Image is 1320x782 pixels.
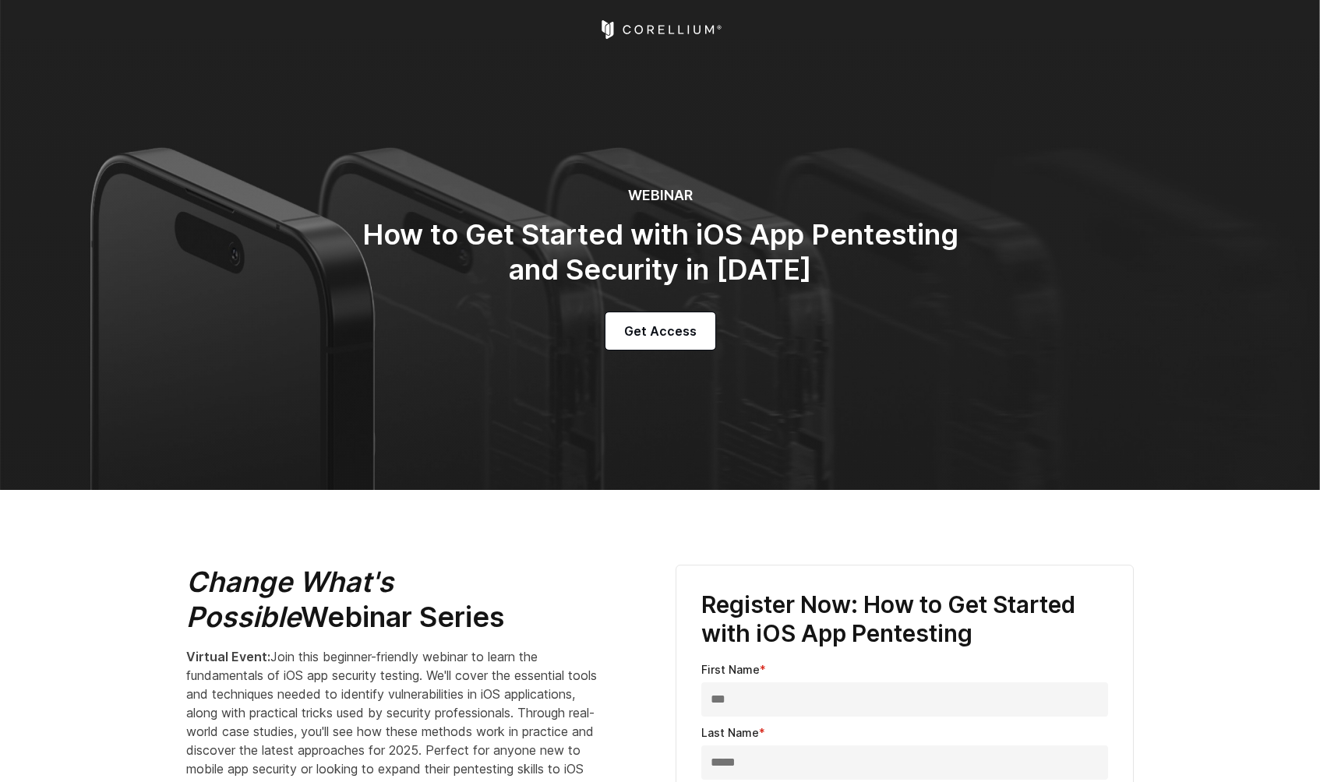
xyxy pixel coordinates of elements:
[186,565,607,635] h2: Webinar Series
[701,590,1108,649] h3: Register Now: How to Get Started with iOS App Pentesting
[186,649,270,664] strong: Virtual Event:
[605,312,715,350] a: Get Access
[186,565,394,634] em: Change What's Possible
[598,20,722,39] a: Corellium Home
[701,663,760,676] span: First Name
[348,217,972,287] h2: How to Get Started with iOS App Pentesting and Security in [DATE]
[348,187,972,205] h6: WEBINAR
[624,322,697,340] span: Get Access
[701,726,759,739] span: Last Name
